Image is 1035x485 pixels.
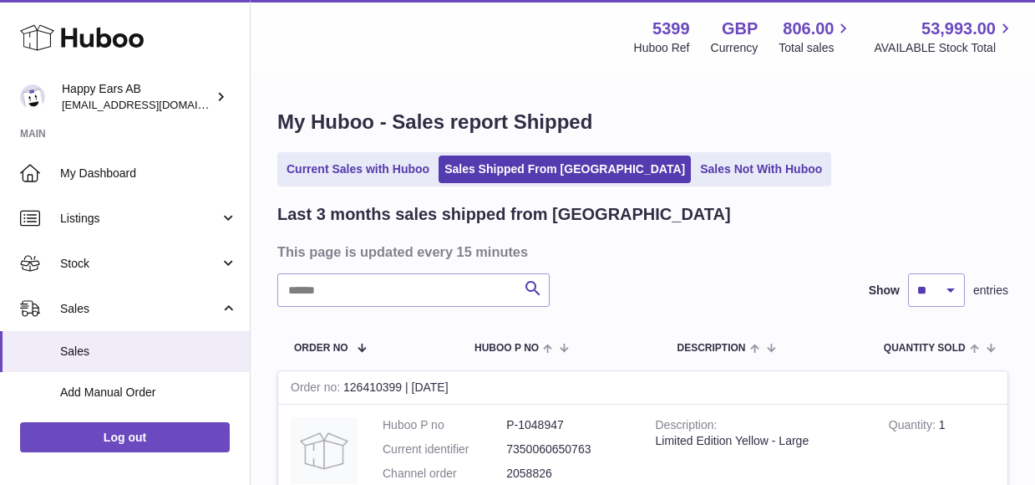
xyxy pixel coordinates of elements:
a: Sales Not With Huboo [694,156,828,183]
span: [EMAIL_ADDRESS][DOMAIN_NAME] [62,98,246,111]
dt: Channel order [383,466,506,482]
span: Add Manual Order [60,385,237,401]
h3: This page is updated every 15 minutes [277,242,1004,261]
span: 806.00 [783,18,834,40]
span: Listings [60,211,220,227]
span: Order No [294,343,348,354]
a: 53,993.00 AVAILABLE Stock Total [874,18,1015,56]
span: Quantity Sold [884,343,966,354]
span: Description [677,343,745,354]
dd: 2058826 [506,466,630,482]
label: Show [869,283,900,299]
div: 126410399 | [DATE] [278,371,1007,405]
strong: 5399 [652,18,690,40]
span: Sales [60,301,220,317]
dd: P-1048947 [506,417,630,433]
span: entries [973,283,1008,299]
span: Stock [60,256,220,272]
span: Huboo P no [474,343,539,354]
span: Sales [60,344,237,360]
strong: Quantity [889,418,939,436]
a: 806.00 Total sales [779,18,853,56]
dt: Current identifier [383,442,506,457]
h2: Last 3 months sales shipped from [GEOGRAPHIC_DATA] [277,203,731,226]
div: Currency [711,40,758,56]
img: 3pl@happyearsearplugs.com [20,84,45,110]
strong: GBP [722,18,758,40]
span: My Dashboard [60,166,237,181]
dt: Huboo P no [383,417,506,433]
div: Happy Ears AB [62,81,212,113]
a: Current Sales with Huboo [281,156,435,183]
img: no-photo.jpg [291,417,358,484]
span: AVAILABLE Stock Total [874,40,1015,56]
strong: Order no [291,380,343,398]
a: Log out [20,422,230,452]
h1: My Huboo - Sales report Shipped [277,109,1008,135]
span: Total sales [779,40,853,56]
dd: 7350060650763 [506,442,630,457]
div: Huboo Ref [634,40,690,56]
strong: Description [656,418,718,436]
div: Limited Edition Yellow - Large [656,433,864,449]
a: Sales Shipped From [GEOGRAPHIC_DATA] [439,156,691,183]
span: 53,993.00 [921,18,996,40]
